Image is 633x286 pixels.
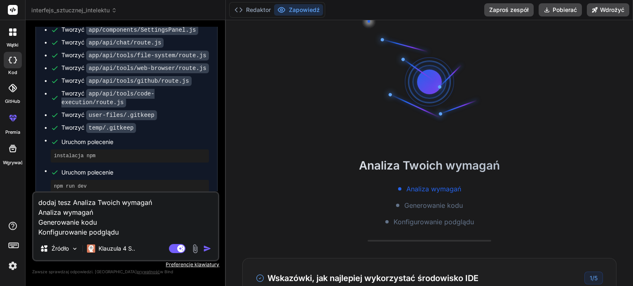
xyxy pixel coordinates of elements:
[61,39,84,46] font: Tworzyć
[359,158,500,172] font: Analiza Twoich wymagań
[61,64,84,71] font: Tworzyć
[539,3,582,16] button: Pobierać
[61,90,84,97] font: Tworzyć
[61,138,113,145] font: Uruchom polecenie
[587,3,629,16] button: Wdrożyć
[52,245,69,252] font: Źródło
[190,244,200,253] img: załącznik
[54,184,87,189] font: npm run dev
[71,245,78,252] img: Wybierz modele
[86,110,157,120] code: user-files/.gitkeep
[61,89,155,107] code: app/api/tools/code-execution/route.js
[600,6,624,13] font: Wdrożyć
[54,153,96,159] font: instalacja npm
[86,51,209,60] code: app/api/tools/file-system/route.js
[86,63,209,73] code: app/api/tools/web-browser/route.js
[267,273,478,283] font: Wskazówki, jak najlepiej wykorzystać środowisko IDE
[274,4,323,16] button: Zapowiedź
[61,111,84,118] font: Tworzyć
[32,269,137,274] font: Zawsze sprawdzaj odpowiedzi. [GEOGRAPHIC_DATA]
[553,6,577,13] font: Pobierać
[7,42,19,48] font: wątki
[6,259,20,273] img: ustawienia
[61,26,84,33] font: Tworzyć
[3,160,23,165] font: Wgrywać
[594,274,598,281] font: 5
[87,244,95,253] img: Sonet Claude'a 4
[86,123,136,133] code: temp/.gitkeep
[61,169,113,176] font: Uruchom polecenie
[489,6,529,13] font: Zaproś zespół
[61,124,84,131] font: Tworzyć
[86,25,198,35] code: app/components/SettingsPanel.js
[590,274,592,281] font: 1
[406,185,461,193] font: Analiza wymagań
[86,76,192,86] code: app/api/tools/github/route.js
[98,245,135,252] font: Klauzula 4 S..
[289,6,320,13] font: Zapowiedź
[86,38,164,48] code: app/api/chat/route.js
[5,98,20,104] font: GitHub
[137,269,160,274] font: prywatność
[394,218,474,226] font: Konfigurowanie podglądu
[246,6,271,13] font: Redaktor
[61,77,84,84] font: Tworzyć
[160,269,173,274] font: w Bind
[61,51,84,58] font: Tworzyć
[33,193,218,237] textarea: dodaj tesz Analiza Twoich wymagań Analiza wymagań Generowanie kodu Konfigurowanie podglądu
[203,244,211,253] img: ikona
[166,261,219,267] font: Preferencje klawiatury
[484,3,534,16] button: Zaproś zespół
[231,4,274,16] button: Redaktor
[31,7,110,14] font: interfejs_sztucznej_intelektu
[5,129,20,135] font: premia
[404,201,463,209] font: Generowanie kodu
[8,70,17,75] font: kod
[592,274,594,281] font: /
